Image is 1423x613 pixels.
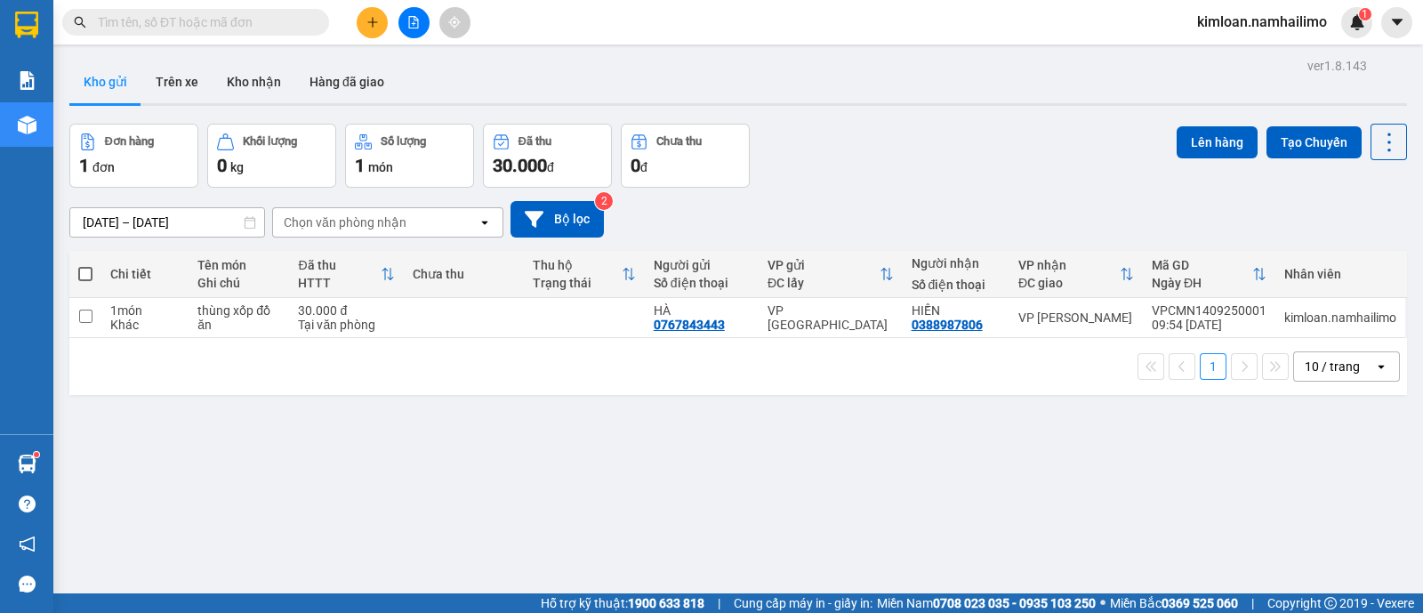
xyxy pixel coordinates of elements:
button: caret-down [1381,7,1412,38]
span: copyright [1324,597,1337,609]
span: đơn [92,160,115,174]
span: Miền Nam [877,593,1096,613]
div: ver 1.8.143 [1307,56,1367,76]
sup: 2 [595,192,613,210]
div: 30.000 đ [298,303,394,318]
span: plus [366,16,379,28]
sup: 1 [1359,8,1371,20]
img: logo-vxr [15,12,38,38]
button: Kho gửi [69,60,141,103]
div: Tại văn phòng [298,318,394,332]
span: 1 [1362,8,1368,20]
strong: 1900 633 818 [628,596,704,610]
th: Toggle SortBy [289,251,403,298]
span: kimloan.namhailimo [1183,11,1341,33]
div: Ghi chú [197,276,280,290]
button: Đơn hàng1đơn [69,124,198,188]
div: Khác [110,318,180,332]
div: VP [PERSON_NAME] [1018,311,1134,325]
button: aim [439,7,470,38]
span: 1 [79,155,89,176]
div: Người gửi [654,258,750,272]
li: Nam Hải Limousine [9,9,258,76]
div: 09:54 [DATE] [1152,318,1266,332]
button: Khối lượng0kg [207,124,336,188]
span: Hỗ trợ kỹ thuật: [541,593,704,613]
div: Người nhận [912,256,1001,270]
div: Chưa thu [656,135,702,148]
th: Toggle SortBy [1009,251,1143,298]
button: Tạo Chuyến [1266,126,1362,158]
span: notification [19,536,36,553]
div: kimloan.namhailimo [1284,311,1396,325]
img: logo.jpg [9,9,71,71]
svg: open [1374,359,1388,374]
img: icon-new-feature [1349,14,1365,30]
th: Toggle SortBy [1143,251,1275,298]
span: caret-down [1389,14,1405,30]
div: Thu hộ [533,258,622,272]
div: Số điện thoại [654,276,750,290]
th: Toggle SortBy [759,251,903,298]
button: Lên hàng [1177,126,1258,158]
svg: open [478,215,492,230]
strong: 0369 525 060 [1162,596,1238,610]
div: Đơn hàng [105,135,154,148]
li: VP VP [PERSON_NAME] Lão [123,96,237,155]
div: Nhân viên [1284,267,1396,281]
span: ⚪️ [1100,600,1105,607]
div: Đã thu [298,258,380,272]
span: Miền Bắc [1110,593,1238,613]
img: solution-icon [18,71,36,90]
div: 0767843443 [654,318,725,332]
img: warehouse-icon [18,116,36,134]
div: Chọn văn phòng nhận [284,214,406,231]
button: Số lượng1món [345,124,474,188]
div: Chưa thu [413,267,516,281]
span: | [718,593,720,613]
div: Số lượng [381,135,426,148]
span: file-add [407,16,420,28]
div: Khối lượng [243,135,297,148]
div: HIỀN [912,303,1001,318]
div: HÀ [654,303,750,318]
sup: 1 [34,452,39,457]
div: Đã thu [519,135,551,148]
span: món [368,160,393,174]
span: Cung cấp máy in - giấy in: [734,593,872,613]
input: Select a date range. [70,208,264,237]
div: 0388987806 [912,318,983,332]
button: Trên xe [141,60,213,103]
span: kg [230,160,244,174]
div: HTTT [298,276,380,290]
span: đ [640,160,647,174]
th: Toggle SortBy [524,251,645,298]
div: VP gửi [768,258,880,272]
span: environment [9,119,21,132]
div: 1 món [110,303,180,318]
button: 1 [1200,353,1226,380]
div: VP [GEOGRAPHIC_DATA] [768,303,894,332]
div: 10 / trang [1305,358,1360,375]
span: | [1251,593,1254,613]
span: message [19,576,36,593]
div: ĐC lấy [768,276,880,290]
button: Chưa thu0đ [621,124,750,188]
div: Chi tiết [110,267,180,281]
span: 1 [355,155,365,176]
div: VP nhận [1018,258,1120,272]
button: Bộ lọc [511,201,604,238]
button: plus [357,7,388,38]
span: search [74,16,86,28]
button: Hàng đã giao [295,60,398,103]
span: đ [547,160,554,174]
div: Trạng thái [533,276,622,290]
span: question-circle [19,496,36,512]
img: warehouse-icon [18,455,36,473]
div: Tên món [197,258,280,272]
div: Ngày ĐH [1152,276,1252,290]
button: Đã thu30.000đ [483,124,612,188]
li: VP VP chợ Mũi Né [9,96,123,116]
div: Mã GD [1152,258,1252,272]
div: thùng xốp đồ ăn [197,303,280,332]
